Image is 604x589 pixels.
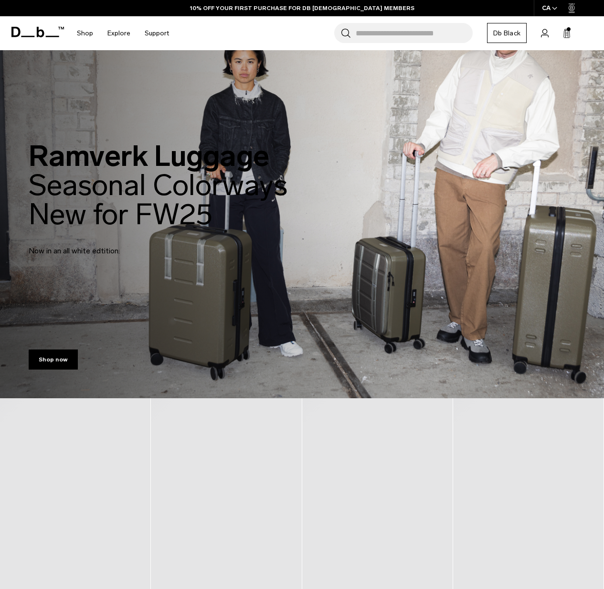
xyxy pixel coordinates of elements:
[29,168,287,232] span: Seasonal Colorways New for FW25
[29,234,258,257] p: Now in an all white edtition.
[487,23,527,43] a: Db Black
[29,142,287,229] h2: Ramverk Luggage
[107,16,130,50] a: Explore
[70,16,176,50] nav: Main Navigation
[190,4,414,12] a: 10% OFF YOUR FIRST PURCHASE FOR DB [DEMOGRAPHIC_DATA] MEMBERS
[29,349,78,370] a: Shop now
[145,16,169,50] a: Support
[77,16,93,50] a: Shop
